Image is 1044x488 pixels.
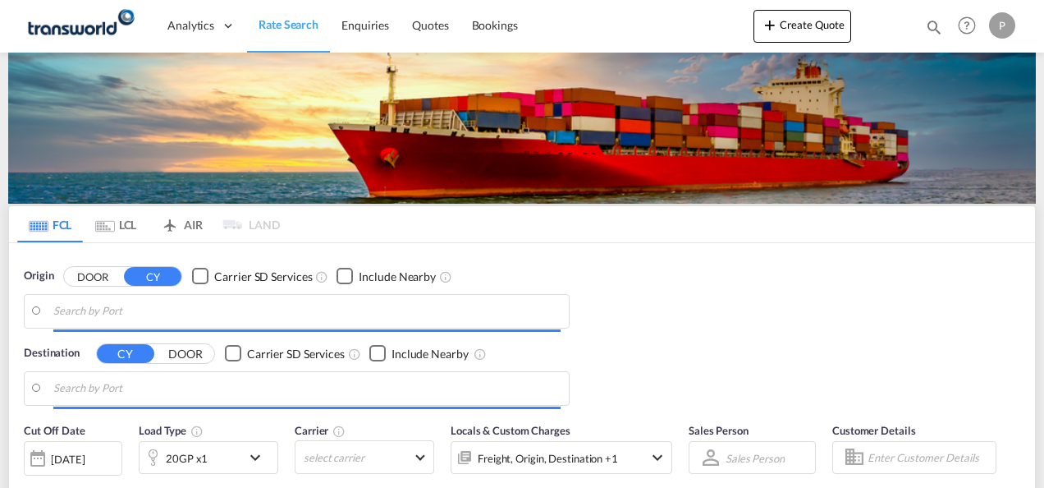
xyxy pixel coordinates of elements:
[64,267,121,286] button: DOOR
[192,268,312,285] md-checkbox: Checkbox No Ink
[412,18,448,32] span: Quotes
[451,441,672,474] div: Freight Origin Destination Factory Stuffingicon-chevron-down
[167,17,214,34] span: Analytics
[832,424,915,437] span: Customer Details
[124,267,181,286] button: CY
[337,268,436,285] md-checkbox: Checkbox No Ink
[24,345,80,361] span: Destination
[753,10,851,43] button: icon-plus 400-fgCreate Quote
[474,348,487,361] md-icon: Unchecked: Ignores neighbouring ports when fetching rates.Checked : Includes neighbouring ports w...
[24,268,53,284] span: Origin
[315,270,328,283] md-icon: Unchecked: Search for CY (Container Yard) services for all selected carriers.Checked : Search for...
[157,344,214,363] button: DOOR
[332,425,346,438] md-icon: The selected Trucker/Carrierwill be displayed in the rate results If the rates are from another f...
[149,206,214,242] md-tab-item: AIR
[868,445,991,470] input: Enter Customer Details
[247,346,345,362] div: Carrier SD Services
[25,7,135,44] img: f753ae806dec11f0841701cdfdf085c0.png
[166,447,208,470] div: 20GP x1
[989,12,1015,39] div: P
[8,53,1036,204] img: LCL+%26+FCL+BACKGROUND.png
[341,18,389,32] span: Enquiries
[53,376,561,401] input: Search by Port
[478,447,618,470] div: Freight Origin Destination Factory Stuffing
[295,424,346,437] span: Carrier
[53,299,561,324] input: Search by Port
[439,270,452,283] md-icon: Unchecked: Ignores neighbouring ports when fetching rates.Checked : Includes neighbouring ports w...
[953,12,989,41] div: Help
[259,17,318,31] span: Rate Search
[97,344,154,363] button: CY
[245,448,273,467] md-icon: icon-chevron-down
[225,345,345,362] md-checkbox: Checkbox No Ink
[83,206,149,242] md-tab-item: LCL
[214,269,312,285] div: Carrier SD Services
[925,18,943,43] div: icon-magnify
[139,424,204,437] span: Load Type
[689,424,749,437] span: Sales Person
[24,424,85,437] span: Cut Off Date
[369,345,469,362] md-checkbox: Checkbox No Ink
[139,441,278,474] div: 20GP x1icon-chevron-down
[953,12,981,39] span: Help
[17,206,83,242] md-tab-item: FCL
[391,346,469,362] div: Include Nearby
[348,348,361,361] md-icon: Unchecked: Search for CY (Container Yard) services for all selected carriers.Checked : Search for...
[451,424,570,437] span: Locals & Custom Charges
[925,18,943,36] md-icon: icon-magnify
[648,448,667,467] md-icon: icon-chevron-down
[190,425,204,438] md-icon: icon-information-outline
[760,15,780,35] md-icon: icon-plus 400-fg
[472,18,518,32] span: Bookings
[51,452,85,467] div: [DATE]
[17,206,280,242] md-pagination-wrapper: Use the left and right arrow keys to navigate between tabs
[160,215,180,228] md-icon: icon-airplane
[24,441,122,476] div: [DATE]
[359,269,436,285] div: Include Nearby
[724,446,786,470] md-select: Sales Person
